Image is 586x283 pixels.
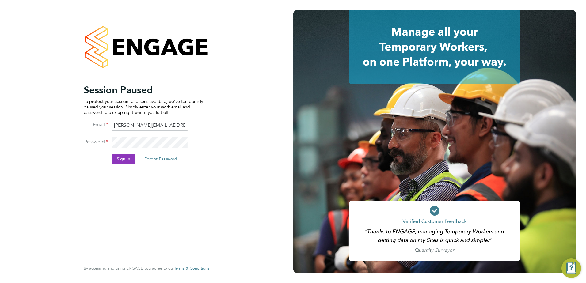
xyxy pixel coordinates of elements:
[84,99,203,115] p: To protect your account and sensitive data, we've temporarily paused your session. Simply enter y...
[84,122,108,128] label: Email
[112,154,135,164] button: Sign In
[139,154,182,164] button: Forgot Password
[174,266,209,271] a: Terms & Conditions
[84,139,108,145] label: Password
[112,120,188,131] input: Enter your work email...
[84,266,209,271] span: By accessing and using ENGAGE you agree to our
[561,258,581,278] button: Engage Resource Center
[84,84,203,96] h2: Session Paused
